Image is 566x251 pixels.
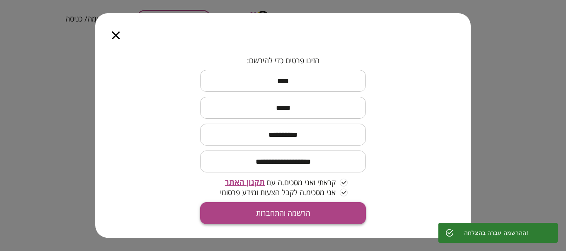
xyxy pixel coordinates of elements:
[225,178,265,187] button: תקנון האתר
[225,177,265,187] span: תקנון האתר
[247,56,319,65] span: הזינו פרטים כדי להירשם:
[200,202,366,224] button: הרשמה והתחברות
[266,178,336,186] span: קראתי ואני מסכים.ה עם
[464,225,528,240] div: ההרשמה עברה בהצלחה!
[220,188,336,196] span: אני מסכימ.ה לקבל הצעות ומידע פרסומי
